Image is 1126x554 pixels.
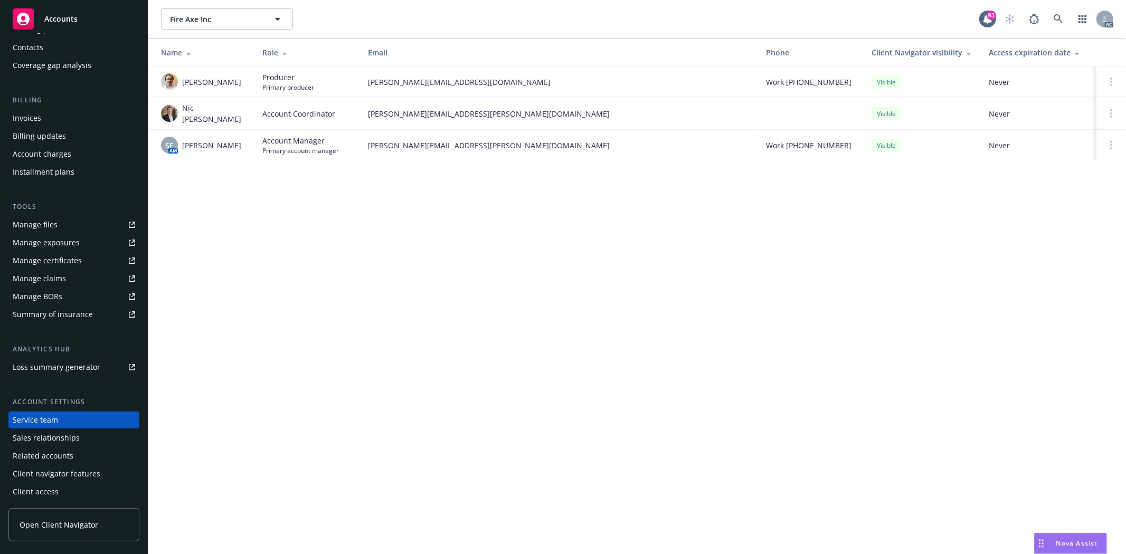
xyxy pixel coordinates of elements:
span: Fire Axe Inc [170,14,261,25]
img: photo [161,73,178,90]
div: Invoices [13,110,41,127]
a: Client navigator features [8,465,139,482]
span: [PERSON_NAME] [182,140,241,151]
div: Manage certificates [13,252,82,269]
span: Never [989,108,1088,119]
div: Manage claims [13,270,66,287]
button: Fire Axe Inc [161,8,293,30]
span: SF [166,140,174,151]
div: Visible [872,75,901,89]
span: Nic [PERSON_NAME] [182,102,245,125]
div: Manage BORs [13,288,62,305]
div: Billing updates [13,128,66,145]
span: [PERSON_NAME][EMAIL_ADDRESS][PERSON_NAME][DOMAIN_NAME] [368,108,749,119]
div: Client navigator features [13,465,100,482]
div: Phone [766,47,855,58]
span: Never [989,140,1088,151]
div: Client Navigator visibility [872,47,972,58]
a: Summary of insurance [8,306,139,323]
a: Search [1048,8,1069,30]
a: Manage claims [8,270,139,287]
span: Accounts [44,15,78,23]
div: Manage files [13,216,58,233]
a: Related accounts [8,447,139,464]
span: Primary producer [262,83,314,92]
div: Visible [872,139,901,152]
a: Loss summary generator [8,359,139,376]
span: [PERSON_NAME] [182,77,241,88]
div: Loss summary generator [13,359,100,376]
div: Billing [8,95,139,106]
span: Never [989,77,1088,88]
a: Client access [8,483,139,500]
span: Primary account manager [262,146,339,155]
a: Manage exposures [8,234,139,251]
div: Role [262,47,351,58]
div: Email [368,47,749,58]
a: Manage files [8,216,139,233]
div: Contacts [13,39,43,56]
a: Coverage gap analysis [8,57,139,74]
a: Manage certificates [8,252,139,269]
span: Account Manager [262,135,339,146]
a: Start snowing [999,8,1020,30]
a: Accounts [8,4,139,34]
div: Tools [8,202,139,212]
span: [PERSON_NAME][EMAIL_ADDRESS][PERSON_NAME][DOMAIN_NAME] [368,140,749,151]
div: Analytics hub [8,344,139,355]
img: photo [161,105,178,122]
div: 93 [987,9,996,18]
a: Report a Bug [1024,8,1045,30]
span: Producer [262,72,314,83]
span: Open Client Navigator [20,519,98,530]
div: Summary of insurance [13,306,93,323]
a: Contacts [8,39,139,56]
span: Work [PHONE_NUMBER] [766,77,851,88]
a: Sales relationships [8,429,139,446]
span: Account Coordinator [262,108,335,119]
a: Installment plans [8,164,139,180]
div: Drag to move [1035,533,1048,553]
button: Nova Assist [1034,533,1107,554]
a: Account charges [8,146,139,163]
div: Name [161,47,245,58]
a: Billing updates [8,128,139,145]
div: Related accounts [13,447,73,464]
div: Coverage gap analysis [13,57,91,74]
div: Account settings [8,397,139,407]
a: Service team [8,412,139,428]
div: Manage exposures [13,234,80,251]
div: Service team [13,412,58,428]
div: Access expiration date [989,47,1088,58]
div: Visible [872,107,901,120]
div: Client access [13,483,59,500]
a: Invoices [8,110,139,127]
div: Sales relationships [13,429,80,446]
span: Work [PHONE_NUMBER] [766,140,851,151]
span: [PERSON_NAME][EMAIL_ADDRESS][DOMAIN_NAME] [368,77,749,88]
a: Switch app [1072,8,1093,30]
div: Account charges [13,146,71,163]
a: Manage BORs [8,288,139,305]
span: Nova Assist [1056,539,1098,548]
div: Installment plans [13,164,74,180]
